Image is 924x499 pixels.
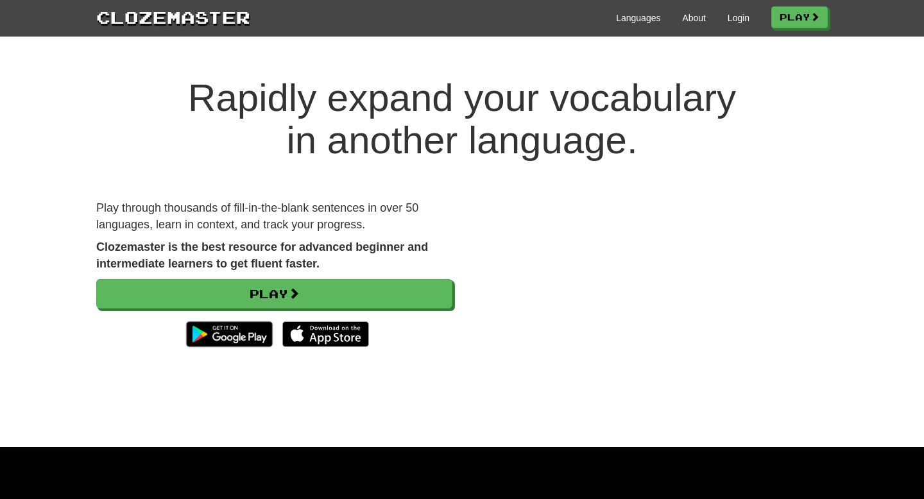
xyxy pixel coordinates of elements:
img: Get it on Google Play [180,315,279,353]
strong: Clozemaster is the best resource for advanced beginner and intermediate learners to get fluent fa... [96,241,428,270]
p: Play through thousands of fill-in-the-blank sentences in over 50 languages, learn in context, and... [96,200,452,233]
a: Play [771,6,828,28]
a: Play [96,279,452,309]
a: About [682,12,706,24]
a: Login [728,12,749,24]
img: Download_on_the_App_Store_Badge_US-UK_135x40-25178aeef6eb6b83b96f5f2d004eda3bffbb37122de64afbaef7... [282,321,369,347]
a: Clozemaster [96,5,250,29]
a: Languages [616,12,660,24]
